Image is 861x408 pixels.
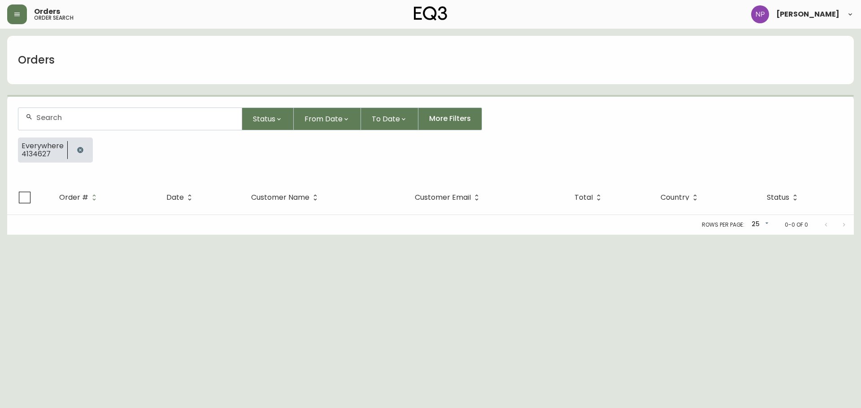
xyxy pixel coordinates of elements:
p: 0-0 of 0 [785,221,808,229]
span: Customer Name [251,193,321,202]
span: To Date [372,113,400,125]
span: Total [574,195,593,200]
input: Search [36,113,235,122]
span: Status [767,195,789,200]
span: Customer Email [415,195,471,200]
span: From Date [304,113,343,125]
img: logo [414,6,447,21]
button: More Filters [418,107,482,130]
span: Everywhere [22,142,64,150]
h5: order search [34,15,74,21]
h1: Orders [18,52,55,68]
span: Status [253,113,275,125]
img: 50f1e64a3f95c89b5c5247455825f96f [751,5,769,23]
span: Customer Name [251,195,309,200]
p: Rows per page: [702,221,744,229]
button: From Date [294,107,361,130]
span: Customer Email [415,193,483,202]
span: Country [661,193,701,202]
span: 4134627 [22,150,64,158]
span: Date [166,195,184,200]
span: More Filters [429,114,471,124]
div: 25 [748,217,770,232]
button: To Date [361,107,418,130]
span: Order # [59,195,88,200]
span: Status [767,193,801,202]
span: Orders [34,8,60,15]
span: Order # [59,193,100,202]
button: Status [242,107,294,130]
span: Country [661,195,689,200]
span: Date [166,193,196,202]
span: Total [574,193,604,202]
span: [PERSON_NAME] [776,11,839,18]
